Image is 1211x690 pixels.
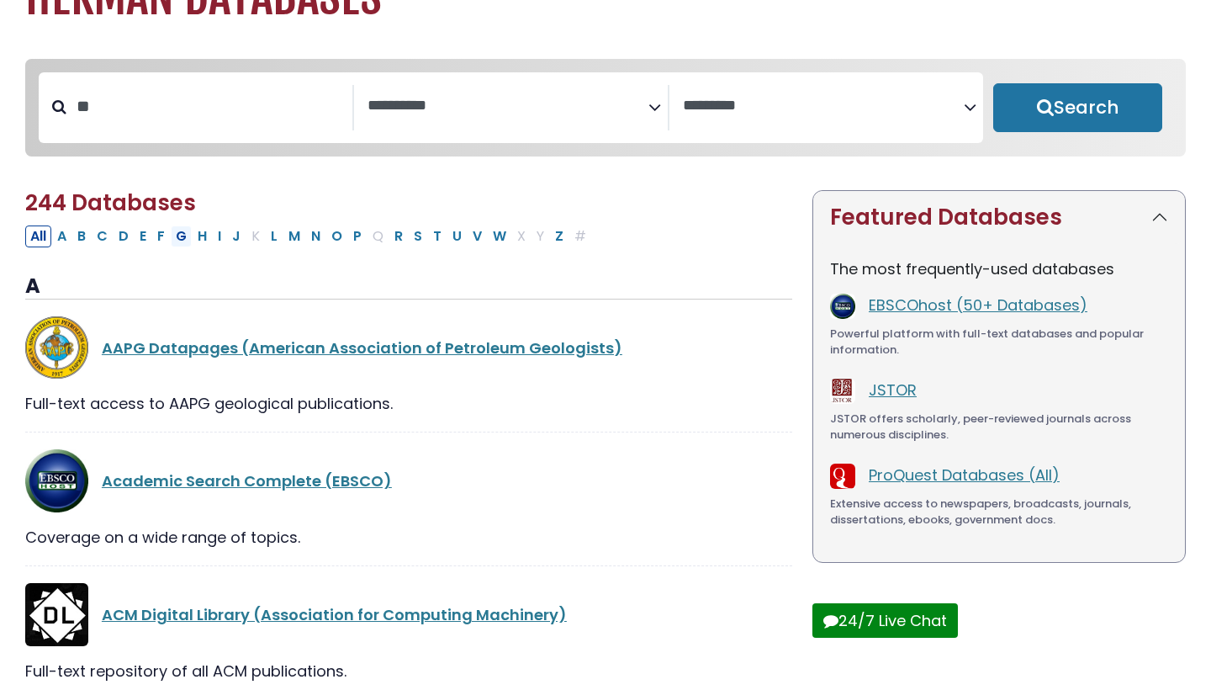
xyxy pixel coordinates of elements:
[135,226,151,247] button: Filter Results E
[25,59,1186,157] nav: Search filters
[171,226,192,247] button: Filter Results G
[993,83,1162,132] button: Submit for Search Results
[25,526,792,549] div: Coverage on a wide range of topics.
[25,188,196,218] span: 244 Databases
[813,191,1185,244] button: Featured Databases
[227,226,246,247] button: Filter Results J
[306,226,325,247] button: Filter Results N
[869,295,1087,316] a: EBSCOhost (50+ Databases)
[114,226,134,247] button: Filter Results D
[25,274,792,300] h3: A
[368,98,648,115] textarea: Search
[428,226,447,247] button: Filter Results T
[830,257,1168,280] p: The most frequently-used databases
[25,392,792,415] div: Full-text access to AAPG geological publications.
[389,226,408,247] button: Filter Results R
[102,604,567,625] a: ACM Digital Library (Association for Computing Machinery)
[52,226,71,247] button: Filter Results A
[266,226,283,247] button: Filter Results L
[213,226,226,247] button: Filter Results I
[152,226,170,247] button: Filter Results F
[102,337,622,358] a: AAPG Datapages (American Association of Petroleum Geologists)
[66,93,352,120] input: Search database by title or keyword
[92,226,113,247] button: Filter Results C
[869,464,1060,486] a: ProQuest Databases (All)
[25,660,792,682] div: Full-text repository of all ACM publications.
[409,226,427,247] button: Filter Results S
[193,226,212,247] button: Filter Results H
[812,603,958,638] button: 24/7 Live Chat
[468,226,487,247] button: Filter Results V
[830,411,1168,443] div: JSTOR offers scholarly, peer-reviewed journals across numerous disciplines.
[550,226,568,247] button: Filter Results Z
[447,226,467,247] button: Filter Results U
[830,496,1168,528] div: Extensive access to newspapers, broadcasts, journals, dissertations, ebooks, government docs.
[25,225,593,246] div: Alpha-list to filter by first letter of database name
[488,226,511,247] button: Filter Results W
[326,226,347,247] button: Filter Results O
[869,379,917,401] a: JSTOR
[102,470,392,491] a: Academic Search Complete (EBSCO)
[25,226,51,247] button: All
[72,226,91,247] button: Filter Results B
[683,98,964,115] textarea: Search
[283,226,305,247] button: Filter Results M
[830,326,1168,358] div: Powerful platform with full-text databases and popular information.
[348,226,367,247] button: Filter Results P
